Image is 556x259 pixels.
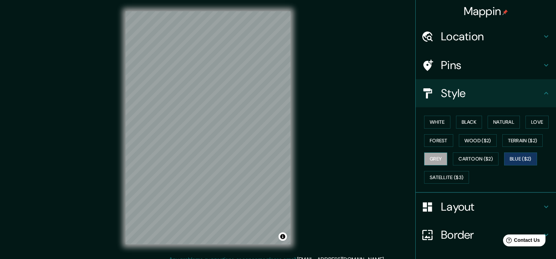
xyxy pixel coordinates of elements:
h4: Mappin [464,4,508,18]
h4: Layout [441,200,542,214]
h4: Border [441,228,542,242]
h4: Location [441,29,542,43]
button: Grey [424,152,447,165]
h4: Style [441,86,542,100]
img: pin-icon.png [502,9,508,15]
div: Layout [416,193,556,221]
button: Forest [424,134,453,147]
button: Terrain ($2) [502,134,543,147]
button: Natural [488,116,520,129]
div: Pins [416,51,556,79]
button: Black [456,116,482,129]
button: Toggle attribution [279,232,287,241]
button: Wood ($2) [459,134,497,147]
div: Location [416,22,556,50]
canvas: Map [126,11,290,244]
iframe: Help widget launcher [494,232,548,251]
button: Satellite ($3) [424,171,469,184]
button: Love [525,116,549,129]
div: Border [416,221,556,249]
button: White [424,116,450,129]
div: Style [416,79,556,107]
button: Blue ($2) [504,152,537,165]
button: Cartoon ($2) [453,152,498,165]
h4: Pins [441,58,542,72]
